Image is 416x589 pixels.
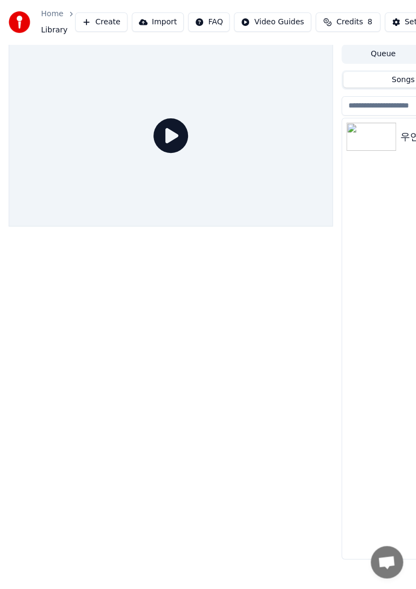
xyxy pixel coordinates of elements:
[75,12,128,32] button: Create
[41,9,63,19] a: Home
[367,17,372,28] span: 8
[336,17,363,28] span: Credits
[41,25,68,36] span: Library
[188,12,230,32] button: FAQ
[316,12,380,32] button: Credits8
[9,11,30,33] img: youka
[234,12,311,32] button: Video Guides
[371,546,403,578] a: 채팅 열기
[41,9,75,36] nav: breadcrumb
[132,12,184,32] button: Import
